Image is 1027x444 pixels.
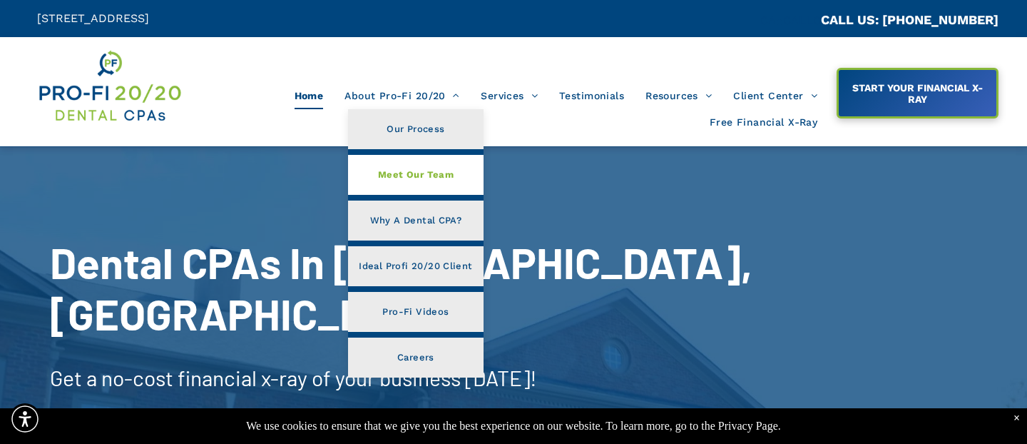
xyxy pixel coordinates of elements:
div: Dismiss notification [1013,412,1020,425]
span: no-cost financial x-ray [101,365,307,390]
a: Home [284,82,334,109]
span: Our Process [387,120,444,138]
div: Accessibility Menu [9,403,41,435]
span: About Pro-Fi 20/20 [344,82,459,109]
a: Pro-Fi Videos [348,292,483,332]
img: Get Dental CPA Consulting, Bookkeeping, & Bank Loans [37,48,183,124]
a: Resources [635,82,722,109]
span: of your business [DATE]! [312,365,537,390]
span: Careers [397,348,434,367]
span: Ideal Profi 20/20 Client [359,257,472,276]
a: Services [470,82,548,109]
span: Pro-Fi Videos [382,303,449,321]
a: Careers [348,338,483,378]
span: Get a [50,365,97,390]
span: Meet Our Team [378,166,454,184]
a: Our Process [348,109,483,149]
span: Dental CPAs In [GEOGRAPHIC_DATA], [GEOGRAPHIC_DATA] [50,236,752,339]
span: [STREET_ADDRESS] [37,11,149,25]
a: Meet Our Team [348,155,483,195]
a: Client Center [722,82,828,109]
a: Free Financial X-Ray [699,109,828,136]
a: Why A Dental CPA? [348,201,483,241]
a: Ideal Profi 20/20 Client [348,246,483,286]
a: START YOUR FINANCIAL X-RAY [837,68,998,118]
span: START YOUR FINANCIAL X-RAY [840,75,994,112]
a: About Pro-Fi 20/20 [334,82,470,109]
span: Why A Dental CPA? [370,211,462,230]
a: CALL US: [PHONE_NUMBER] [821,12,998,27]
a: Testimonials [548,82,635,109]
span: CA::CALLC [760,14,821,27]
